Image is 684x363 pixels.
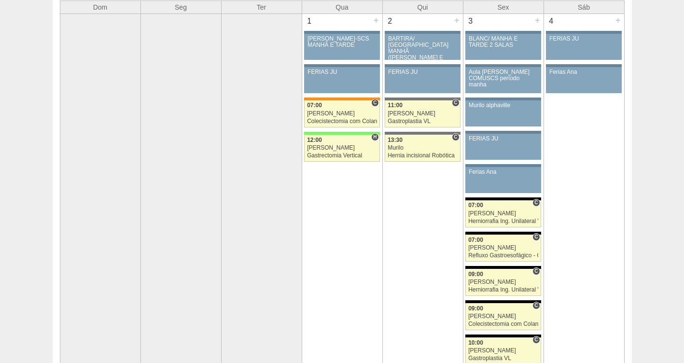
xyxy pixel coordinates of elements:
div: [PERSON_NAME]-SCS MANHÃ E TARDE [307,36,377,48]
a: C 07:00 [PERSON_NAME] Colecistectomia com Colangiografia VL [304,100,379,127]
th: Qui [382,0,463,14]
div: + [372,14,380,27]
th: Seg [140,0,221,14]
div: Colecistectomia com Colangiografia VL [468,321,538,327]
th: Sex [463,0,544,14]
div: Murilo [388,145,458,151]
div: FERIAS JU [469,136,538,142]
span: 07:00 [307,102,322,109]
div: Key: São Luiz - SCS [304,98,379,100]
th: Sáb [544,0,624,14]
a: Ferias Ana [465,167,541,193]
div: FERIAS JU [549,36,618,42]
div: Key: Aviso [465,64,541,67]
span: Hospital [371,133,378,141]
div: [PERSON_NAME] [388,111,458,117]
div: Herniorrafia Ing. Unilateral VL [468,218,538,224]
div: 1 [302,14,317,28]
div: Gastroplastia VL [468,355,538,362]
div: BARTIRA/ [GEOGRAPHIC_DATA] MANHÃ ([PERSON_NAME] E ANA)/ SANTA JOANA -TARDE [388,36,457,74]
a: [PERSON_NAME]-SCS MANHÃ E TARDE [304,34,379,60]
span: Consultório [532,233,540,241]
a: Murilo alphaville [465,100,541,126]
a: C 09:00 [PERSON_NAME] Herniorrafia Ing. Unilateral VL [465,269,541,296]
div: BLANC/ MANHÃ E TARDE 2 SALAS [469,36,538,48]
div: [PERSON_NAME] [468,313,538,320]
div: Key: Blanc [465,335,541,337]
a: C 11:00 [PERSON_NAME] Gastroplastia VL [385,100,460,127]
div: 3 [463,14,478,28]
div: Key: Aviso [385,64,460,67]
span: 12:00 [307,137,322,143]
div: Key: Aviso [304,31,379,34]
div: Colecistectomia com Colangiografia VL [307,118,377,125]
a: H 12:00 [PERSON_NAME] Gastrectomia Vertical [304,135,379,162]
span: 09:00 [468,305,483,312]
div: Key: Blanc [465,232,541,235]
div: FERIAS JU [388,69,457,75]
a: FERIAS JU [385,67,460,93]
div: Key: Aviso [385,31,460,34]
span: 09:00 [468,271,483,278]
div: Key: Aviso [465,31,541,34]
a: C 09:00 [PERSON_NAME] Colecistectomia com Colangiografia VL [465,303,541,330]
div: Key: Aviso [465,131,541,134]
span: Consultório [452,133,459,141]
div: [PERSON_NAME] [468,348,538,354]
div: 4 [544,14,559,28]
span: Consultório [371,99,378,107]
div: Herniorrafia Ing. Unilateral VL [468,287,538,293]
span: Consultório [532,336,540,344]
div: FERIAS JU [307,69,377,75]
div: + [453,14,461,27]
div: Key: Aviso [465,164,541,167]
div: Aula [PERSON_NAME] COMUSCS período manha [469,69,538,88]
a: Aula [PERSON_NAME] COMUSCS período manha [465,67,541,93]
span: Consultório [452,99,459,107]
div: [PERSON_NAME] [468,245,538,251]
a: FERIAS JU [546,34,621,60]
div: Key: Blanc [465,300,541,303]
div: Key: Blanc [465,266,541,269]
span: 11:00 [388,102,403,109]
div: Key: Aviso [465,98,541,100]
a: FERIAS JU [304,67,379,93]
div: 2 [383,14,398,28]
span: 10:00 [468,339,483,346]
th: Dom [60,0,140,14]
a: C 07:00 [PERSON_NAME] Herniorrafia Ing. Unilateral VL [465,200,541,227]
div: Hernia incisional Robótica [388,153,458,159]
th: Ter [221,0,302,14]
div: [PERSON_NAME] [307,145,377,151]
span: 13:30 [388,137,403,143]
div: + [533,14,542,27]
a: BARTIRA/ [GEOGRAPHIC_DATA] MANHÃ ([PERSON_NAME] E ANA)/ SANTA JOANA -TARDE [385,34,460,60]
div: [PERSON_NAME] [468,279,538,285]
div: Key: Santa Catarina [385,132,460,135]
span: Consultório [532,267,540,275]
div: Key: São Bernardo [385,98,460,100]
div: Gastroplastia VL [388,118,458,125]
div: Murilo alphaville [469,102,538,109]
span: Consultório [532,302,540,309]
a: BLANC/ MANHÃ E TARDE 2 SALAS [465,34,541,60]
div: Key: Brasil [304,132,379,135]
div: Key: Blanc [465,197,541,200]
th: Qua [302,0,382,14]
div: [PERSON_NAME] [468,210,538,217]
div: Key: Aviso [546,31,621,34]
div: Ferias Ana [469,169,538,175]
div: Gastrectomia Vertical [307,153,377,159]
div: Key: Aviso [546,64,621,67]
span: Consultório [532,199,540,207]
a: C 13:30 Murilo Hernia incisional Robótica [385,135,460,162]
div: [PERSON_NAME] [307,111,377,117]
span: 07:00 [468,237,483,243]
a: FERIAS JU [465,134,541,160]
a: C 07:00 [PERSON_NAME] Refluxo Gastroesofágico - Cirurgia VL [465,235,541,262]
a: Ferias Ana [546,67,621,93]
span: 07:00 [468,202,483,209]
div: Key: Aviso [304,64,379,67]
div: Refluxo Gastroesofágico - Cirurgia VL [468,252,538,259]
div: Ferias Ana [549,69,618,75]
